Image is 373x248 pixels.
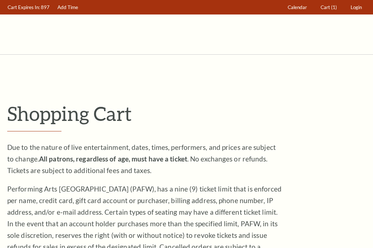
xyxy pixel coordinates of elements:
[284,0,310,14] a: Calendar
[54,0,82,14] a: Add Time
[7,143,276,175] span: Due to the nature of live entertainment, dates, times, performers, and prices are subject to chan...
[317,0,340,14] a: Cart (1)
[7,102,366,125] p: Shopping Cart
[351,4,362,10] span: Login
[288,4,307,10] span: Calendar
[347,0,365,14] a: Login
[41,4,50,10] span: 897
[8,4,40,10] span: Cart Expires In:
[321,4,330,10] span: Cart
[39,155,187,163] strong: All patrons, regardless of age, must have a ticket
[331,4,337,10] span: (1)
